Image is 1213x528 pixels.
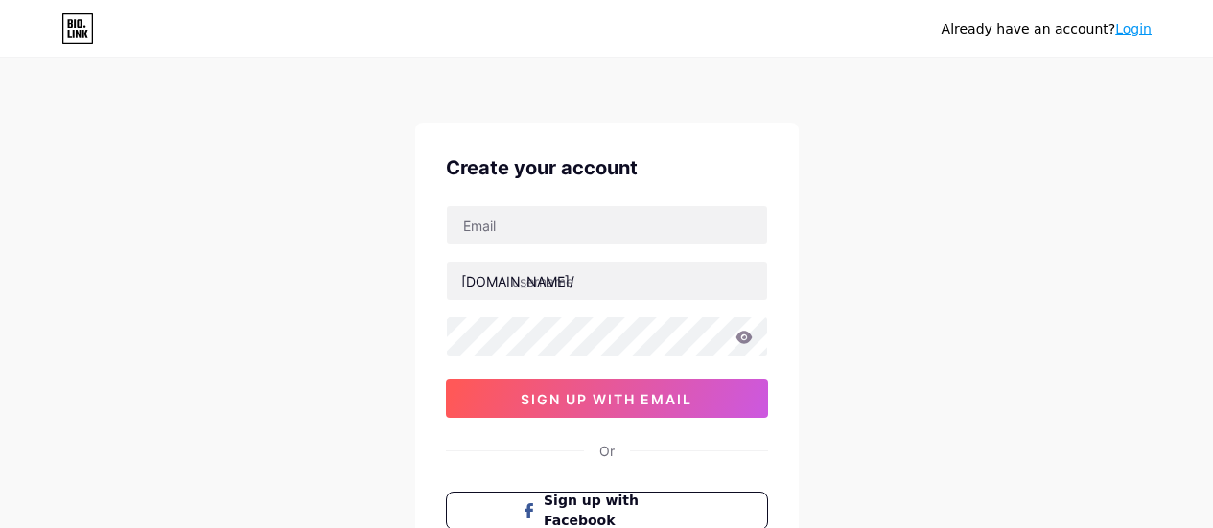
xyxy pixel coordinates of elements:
[461,271,574,291] div: [DOMAIN_NAME]/
[942,19,1152,39] div: Already have an account?
[446,379,768,418] button: sign up with email
[447,206,767,244] input: Email
[447,262,767,300] input: username
[446,153,768,182] div: Create your account
[1115,21,1152,36] a: Login
[599,441,615,461] div: Or
[521,391,692,407] span: sign up with email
